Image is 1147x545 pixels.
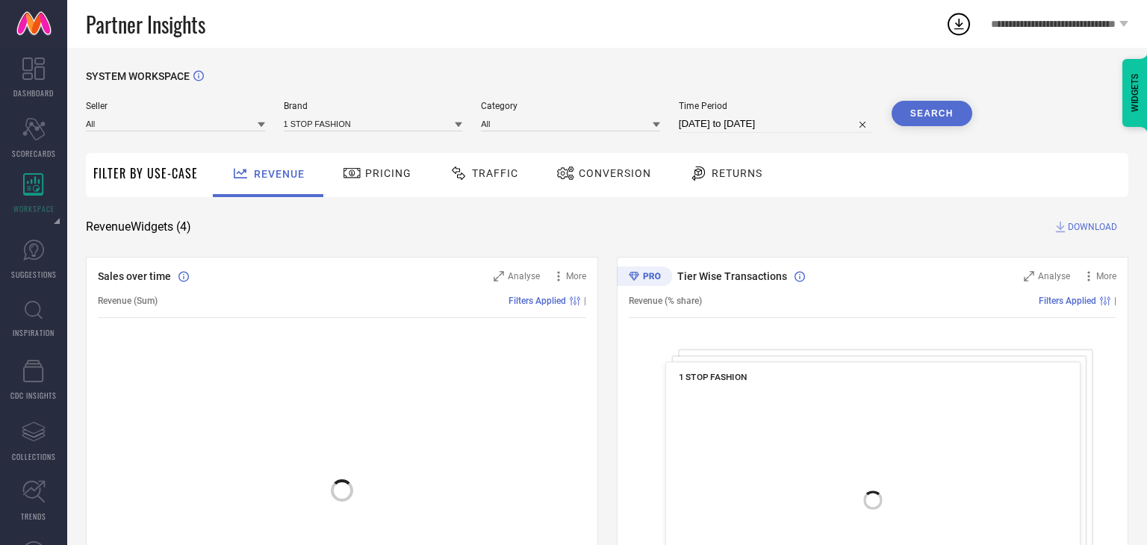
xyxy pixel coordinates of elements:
span: Pricing [365,167,411,179]
span: Revenue (Sum) [98,296,158,306]
span: Traffic [472,167,518,179]
span: Category [481,101,660,111]
button: Search [892,101,972,126]
span: 1 STOP FASHION [678,372,747,382]
div: Premium [617,267,672,289]
span: Filters Applied [1039,296,1096,306]
span: Conversion [579,167,651,179]
span: WORKSPACE [13,203,55,214]
svg: Zoom [494,271,504,281]
svg: Zoom [1024,271,1034,281]
span: COLLECTIONS [12,451,56,462]
span: More [566,271,586,281]
span: INSPIRATION [13,327,55,338]
div: Open download list [945,10,972,37]
input: Select time period [679,115,873,133]
span: TRENDS [21,511,46,522]
span: SUGGESTIONS [11,269,57,280]
span: Partner Insights [86,9,205,40]
span: Filter By Use-Case [93,164,198,182]
span: Revenue [254,168,305,180]
span: More [1096,271,1116,281]
span: Tier Wise Transactions [677,270,787,282]
span: DOWNLOAD [1068,219,1117,234]
span: Time Period [679,101,873,111]
span: CDC INSIGHTS [10,390,57,401]
span: Returns [712,167,762,179]
span: SCORECARDS [12,148,56,159]
span: DASHBOARD [13,87,54,99]
span: Brand [284,101,463,111]
span: Filters Applied [509,296,566,306]
span: Revenue Widgets ( 4 ) [86,219,191,234]
span: Seller [86,101,265,111]
span: | [584,296,586,306]
span: Revenue (% share) [629,296,702,306]
span: | [1114,296,1116,306]
span: SYSTEM WORKSPACE [86,70,190,82]
span: Sales over time [98,270,171,282]
span: Analyse [508,271,540,281]
span: Analyse [1038,271,1070,281]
